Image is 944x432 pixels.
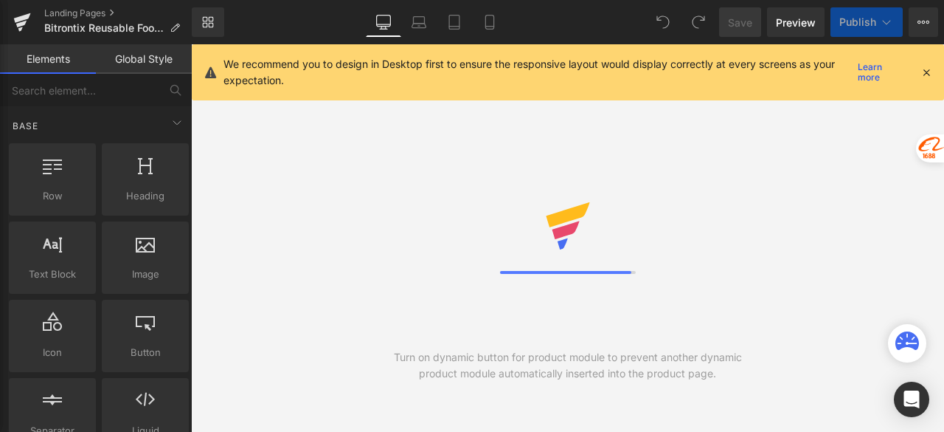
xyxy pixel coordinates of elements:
[830,7,903,37] button: Publish
[684,7,713,37] button: Redo
[909,7,938,37] button: More
[379,349,756,382] div: Turn on dynamic button for product module to prevent another dynamic product module automatically...
[728,15,752,30] span: Save
[192,7,224,37] a: New Library
[11,119,40,133] span: Base
[106,188,184,204] span: Heading
[767,7,825,37] a: Preview
[472,7,507,37] a: Mobile
[44,22,164,34] span: Bitrontix Reusable Food Vacuum Sealer
[437,7,472,37] a: Tablet
[106,267,184,282] span: Image
[894,382,929,417] div: Open Intercom Messenger
[13,188,91,204] span: Row
[106,345,184,360] span: Button
[223,56,852,89] p: We recommend you to design in Desktop first to ensure the responsive layout would display correct...
[96,44,192,74] a: Global Style
[776,15,816,30] span: Preview
[13,267,91,282] span: Text Block
[852,64,909,81] a: Learn more
[44,7,192,19] a: Landing Pages
[366,7,401,37] a: Desktop
[648,7,678,37] button: Undo
[13,345,91,360] span: Icon
[839,16,876,28] span: Publish
[401,7,437,37] a: Laptop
